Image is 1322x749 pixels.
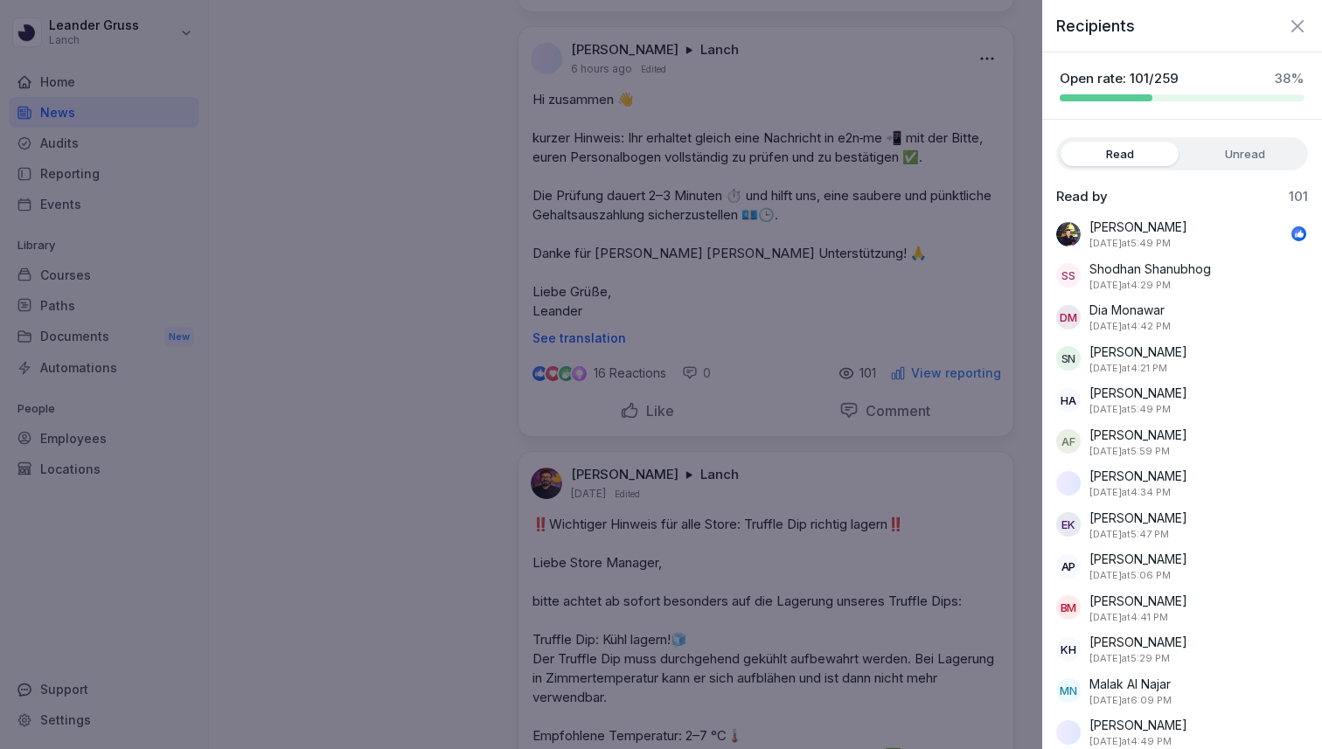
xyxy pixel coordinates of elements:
img: like [1292,227,1306,241]
p: October 13, 2025 at 5:06 PM [1089,568,1171,583]
p: [PERSON_NAME] [1089,467,1187,485]
label: Read [1061,142,1179,166]
p: Malak Al Najar [1089,675,1171,693]
p: October 13, 2025 at 4:41 PM [1089,610,1168,625]
p: [PERSON_NAME] [1089,550,1187,568]
div: MN [1056,678,1081,703]
p: 101 [1289,188,1308,205]
p: October 13, 2025 at 5:47 PM [1089,527,1169,542]
p: [PERSON_NAME] [1089,633,1187,651]
p: [PERSON_NAME] [1089,384,1187,402]
div: KH [1056,637,1081,662]
p: Dia Monawar [1089,301,1165,319]
p: October 13, 2025 at 4:49 PM [1089,734,1172,749]
p: Shodhan Shanubhog [1089,260,1211,278]
div: SN [1056,346,1081,371]
div: AF [1056,429,1081,454]
img: m4nh1onisuij1abk8mrks5qt.png [1056,222,1081,246]
p: [PERSON_NAME] [1089,716,1187,734]
div: HA [1056,388,1081,413]
div: EK [1056,512,1081,537]
p: October 13, 2025 at 4:29 PM [1089,278,1171,293]
div: SS [1056,263,1081,288]
div: AP [1056,554,1081,579]
div: DM [1056,305,1081,329]
p: [PERSON_NAME] [1089,343,1187,361]
p: October 13, 2025 at 5:49 PM [1089,236,1171,251]
p: [PERSON_NAME] [1089,592,1187,610]
p: 38 % [1275,70,1305,87]
p: Read by [1056,188,1108,205]
p: [PERSON_NAME] [1089,426,1187,444]
p: October 13, 2025 at 5:59 PM [1089,444,1170,459]
p: October 13, 2025 at 4:42 PM [1089,319,1171,334]
p: Recipients [1056,14,1135,38]
p: October 13, 2025 at 5:29 PM [1089,651,1170,666]
label: Unread [1186,142,1304,166]
p: October 13, 2025 at 6:09 PM [1089,693,1172,708]
p: Open rate: 101/259 [1060,70,1179,87]
img: de9gt83bz70u34khn2bgbpa5.png [1056,471,1081,496]
img: c0xpasp04wy01cvmonyxfm80.png [1056,720,1081,745]
p: October 13, 2025 at 4:34 PM [1089,485,1171,500]
div: BM [1056,595,1081,620]
p: October 13, 2025 at 5:49 PM [1089,402,1171,417]
p: [PERSON_NAME] [1089,218,1187,236]
p: October 13, 2025 at 4:21 PM [1089,361,1167,376]
p: [PERSON_NAME] [1089,509,1187,527]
